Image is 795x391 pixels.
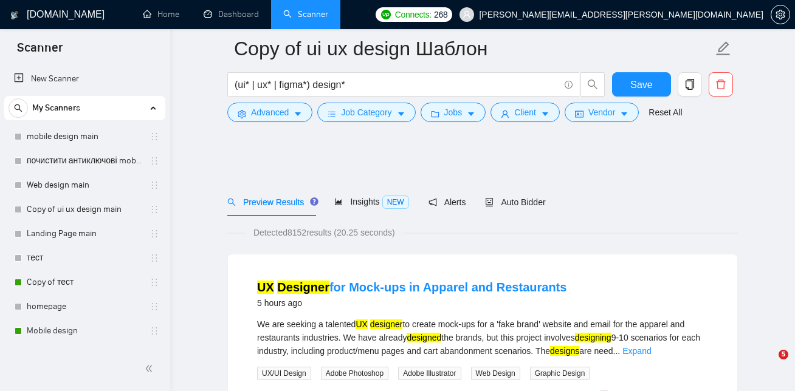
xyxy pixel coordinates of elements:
a: homeHome [143,9,179,19]
button: copy [678,72,702,97]
a: Landing Page main [27,222,142,246]
span: holder [150,180,159,190]
span: Advanced [251,106,289,119]
div: We are seeking a talented to create mock-ups for a 'fake brand' website and email for the apparel... [257,318,708,358]
span: Connects: [395,8,432,21]
span: Adobe Photoshop [321,367,388,380]
a: Copy of ui ux design main [27,197,142,222]
a: Reset All [649,106,682,119]
a: Expand [622,346,651,356]
span: Auto Bidder [485,197,545,207]
span: holder [150,156,159,166]
span: search [581,79,604,90]
span: search [227,198,236,206]
span: idcard [575,109,583,118]
iframe: Intercom live chat [754,350,783,379]
span: holder [150,253,159,263]
span: caret-down [294,109,302,118]
span: 5 [779,350,788,359]
div: Tooltip anchor [309,196,320,207]
span: Web Design [471,367,520,380]
span: double-left [145,362,157,375]
span: edit [715,41,731,56]
span: Preview Results [227,197,315,207]
span: setting [238,109,246,118]
li: New Scanner [4,67,165,91]
span: holder [150,326,159,336]
span: search [9,104,27,112]
span: info-circle [565,81,573,89]
input: Scanner name... [234,33,713,64]
span: user [463,10,471,19]
span: holder [150,302,159,311]
span: NEW [382,195,409,209]
span: Alerts [428,197,466,207]
span: Client [514,106,536,119]
img: upwork-logo.png [381,10,391,19]
span: holder [150,132,159,141]
a: Mobile design [27,319,142,343]
a: Web design [27,343,142,367]
mark: designs [550,346,579,356]
span: folder [431,109,439,118]
span: caret-down [541,109,549,118]
button: barsJob Categorycaret-down [317,103,415,122]
a: setting [771,10,790,19]
mark: UX [356,319,367,329]
a: mobile design main [27,124,142,149]
a: dashboardDashboard [204,9,259,19]
button: search [580,72,605,97]
span: caret-down [467,109,475,118]
span: Adobe Illustrator [398,367,461,380]
span: 268 [434,8,447,21]
span: bars [328,109,336,118]
span: area-chart [334,197,343,206]
a: searchScanner [283,9,328,19]
div: 5 hours ago [257,296,566,310]
span: Vendor [588,106,615,119]
img: logo [10,5,19,25]
mark: designed [407,333,441,342]
span: user [501,109,509,118]
mark: Designer [277,280,329,294]
span: caret-down [397,109,405,118]
span: Save [630,77,652,92]
a: тест [27,246,142,270]
button: setting [771,5,790,24]
span: caret-down [620,109,628,118]
button: delete [709,72,733,97]
span: Detected 8152 results (20.25 seconds) [245,226,404,239]
span: copy [678,79,701,90]
mark: UX [257,280,274,294]
a: почистити антиключові mobile design main [27,149,142,173]
span: robot [485,198,494,206]
button: idcardVendorcaret-down [565,103,639,122]
a: New Scanner [14,67,156,91]
a: Copy of тест [27,270,142,294]
span: delete [709,79,732,90]
span: holder [150,205,159,214]
span: My Scanners [32,96,80,120]
span: Graphic Design [530,367,590,380]
span: UX/UI Design [257,367,311,380]
span: notification [428,198,437,206]
mark: designing [575,333,611,342]
input: Search Freelance Jobs... [235,77,559,92]
button: userClientcaret-down [490,103,560,122]
span: Insights [334,197,408,206]
span: Job Category [341,106,391,119]
a: Web design main [27,173,142,197]
span: holder [150,277,159,287]
button: search [9,98,28,118]
button: settingAdvancedcaret-down [227,103,312,122]
span: Scanner [7,39,72,64]
mark: designer [370,319,403,329]
a: UX Designerfor Mock-ups in Apparel and Restaurants [257,280,566,294]
span: setting [771,10,790,19]
span: ... [613,346,621,356]
span: holder [150,229,159,239]
button: folderJobscaret-down [421,103,486,122]
span: Jobs [444,106,463,119]
a: homepage [27,294,142,319]
button: Save [612,72,671,97]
